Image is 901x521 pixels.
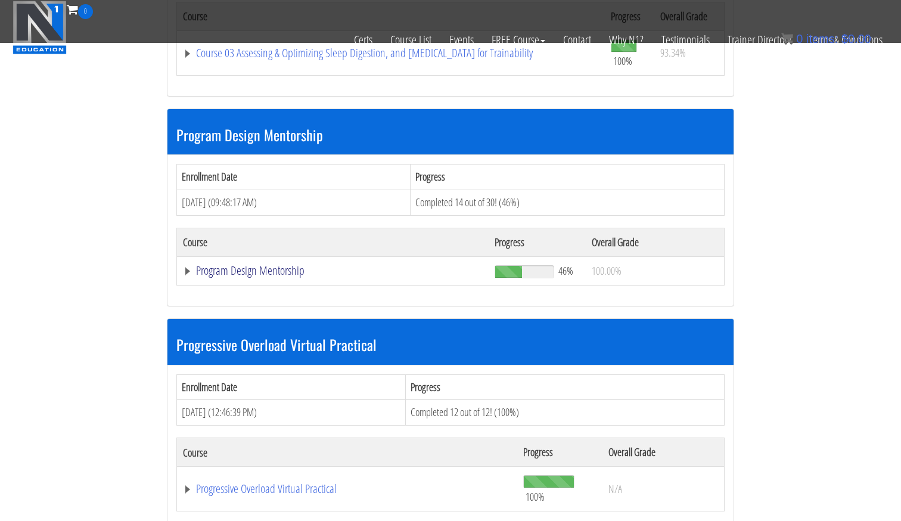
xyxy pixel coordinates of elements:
[653,19,719,61] a: Testimonials
[602,467,724,511] td: N/A
[177,374,406,400] th: Enrollment Date
[67,1,93,17] a: 0
[554,19,600,61] a: Contact
[177,165,411,190] th: Enrollment Date
[78,4,93,19] span: 0
[517,438,603,467] th: Progress
[602,438,724,467] th: Overall Grade
[177,190,411,216] td: [DATE] (09:48:17 AM)
[841,32,848,45] span: $
[176,127,725,142] h3: Program Design Mentorship
[381,19,440,61] a: Course List
[613,54,632,67] span: 100%
[13,1,67,54] img: n1-education
[796,32,803,45] span: 0
[558,264,573,277] span: 46%
[176,337,725,352] h3: Progressive Overload Virtual Practical
[526,490,545,503] span: 100%
[411,190,725,216] td: Completed 14 out of 30! (46%)
[183,265,483,277] a: Program Design Mentorship
[411,165,725,190] th: Progress
[489,228,586,256] th: Progress
[719,19,800,61] a: Trainer Directory
[483,19,554,61] a: FREE Course
[183,483,511,495] a: Progressive Overload Virtual Practical
[177,400,406,426] td: [DATE] (12:46:39 PM)
[586,228,724,256] th: Overall Grade
[781,32,871,45] a: 0 items: $0.00
[781,33,793,45] img: icon11.png
[177,228,489,256] th: Course
[806,32,838,45] span: items:
[177,438,517,467] th: Course
[586,256,724,285] td: 100.00%
[345,19,381,61] a: Certs
[600,19,653,61] a: Why N1?
[800,19,891,61] a: Terms & Conditions
[406,400,725,426] td: Completed 12 out of 12! (100%)
[841,32,871,45] bdi: 0.00
[440,19,483,61] a: Events
[406,374,725,400] th: Progress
